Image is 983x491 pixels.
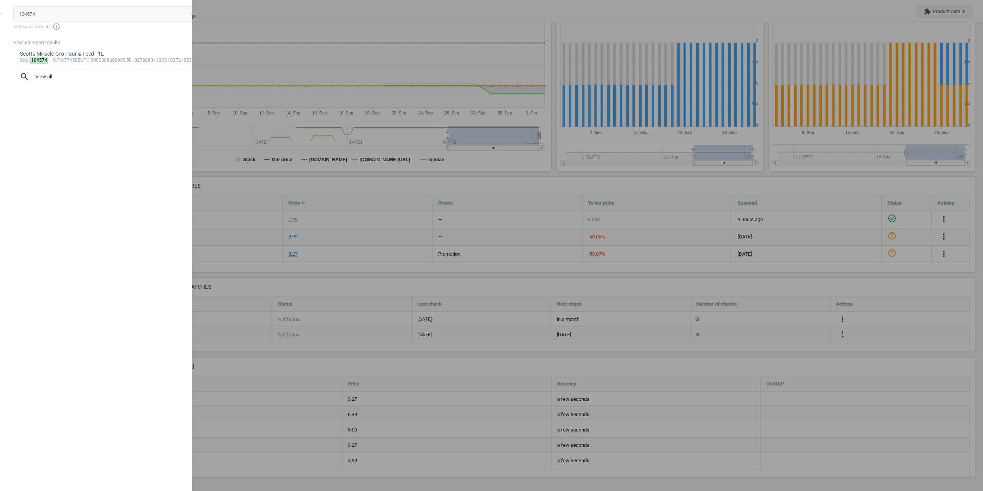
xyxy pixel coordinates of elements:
span: sku [20,58,29,63]
i: info_outline [53,23,60,30]
div: : :774505 :5000308600983,5010272090413,5010272185393,5010272194968 [20,58,235,64]
button: searchView all [13,68,242,85]
span: mpn [53,58,63,63]
div: Scotts Miracle-Gro Pour & Feed - 1L [20,50,235,58]
button: Close [186,10,197,17]
span: View all [20,72,235,82]
span: Keyboard shortcuts [13,23,242,30]
div: Product report results [13,39,245,46]
span: upc [80,58,89,63]
mark: 104574 [30,57,48,64]
input: Enter the SKU or product name [13,6,200,21]
i: search [20,72,30,82]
